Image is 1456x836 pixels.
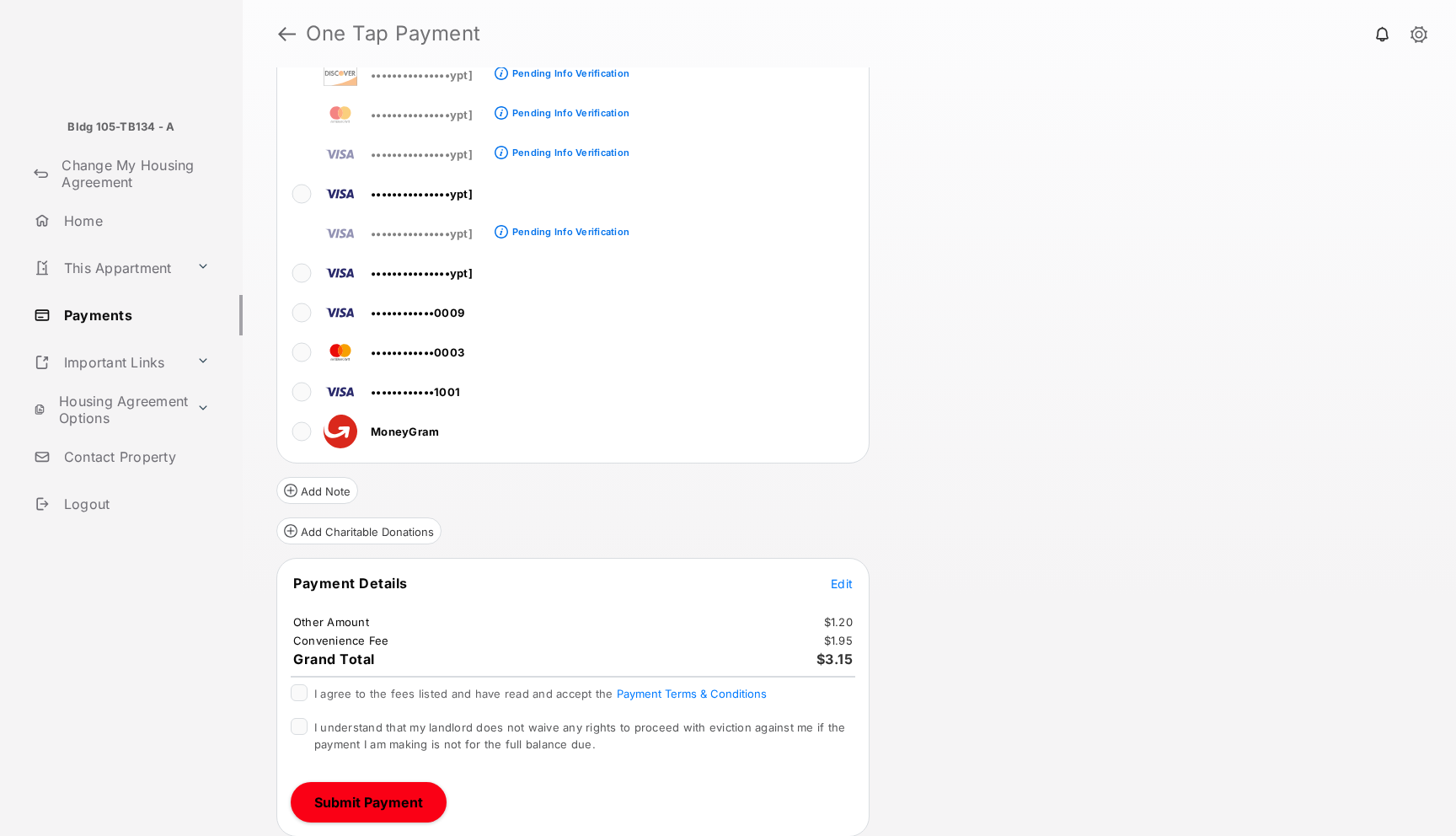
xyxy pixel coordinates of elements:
[27,342,190,383] a: Important Links
[27,437,243,477] a: Contact Property
[617,687,767,700] button: I agree to the fees listed and have read and accept the
[512,226,629,238] div: Pending Info Verification
[371,425,439,438] span: MoneyGram
[27,295,243,335] a: Payments
[508,54,629,83] a: Pending Info Verification
[276,517,442,544] button: Add Charitable Donations
[512,107,629,119] div: Pending Info Verification
[27,389,190,430] a: Housing Agreement Options
[292,614,370,630] td: Other Amount
[823,633,854,648] td: $1.95
[823,614,854,630] td: $1.20
[27,153,243,194] a: Change My Housing Agreement
[371,68,473,82] span: •••••••••••••••ypt]
[306,24,481,44] strong: One Tap Payment
[831,576,853,591] span: Edit
[831,575,853,592] button: Edit
[27,484,243,524] a: Logout
[371,266,473,280] span: •••••••••••••••ypt]
[508,133,629,162] a: Pending Info Verification
[293,651,375,667] span: Grand Total
[371,227,473,240] span: •••••••••••••••ypt]
[371,306,464,319] span: ••••••••••••0009
[371,385,460,399] span: ••••••••••••1001
[512,147,629,158] div: Pending Info Verification
[27,248,190,288] a: This Appartment
[508,212,629,241] a: Pending Info Verification
[512,67,629,79] div: Pending Info Verification
[276,477,358,504] button: Add Note
[314,721,845,751] span: I understand that my landlord does not waive any rights to proceed with eviction against me if th...
[67,119,174,136] p: Bldg 105-TB134 - A
[292,633,390,648] td: Convenience Fee
[816,651,854,667] span: $3.15
[371,346,464,359] span: ••••••••••••0003
[371,187,473,201] span: •••••••••••••••ypt]
[293,575,408,592] span: Payment Details
[371,147,473,161] span: •••••••••••••••ypt]
[291,782,447,823] button: Submit Payment
[314,687,767,700] span: I agree to the fees listed and have read and accept the
[27,201,243,241] a: Home
[371,108,473,121] span: •••••••••••••••ypt]
[508,94,629,122] a: Pending Info Verification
